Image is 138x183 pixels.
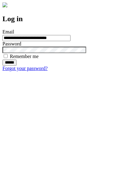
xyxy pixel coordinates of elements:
[2,15,136,23] h2: Log in
[2,2,7,7] img: logo-4e3dc11c47720685a147b03b5a06dd966a58ff35d612b21f08c02c0306f2b779.png
[2,66,48,71] a: Forgot your password?
[2,29,14,34] label: Email
[2,41,21,46] label: Password
[10,54,39,59] label: Remember me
